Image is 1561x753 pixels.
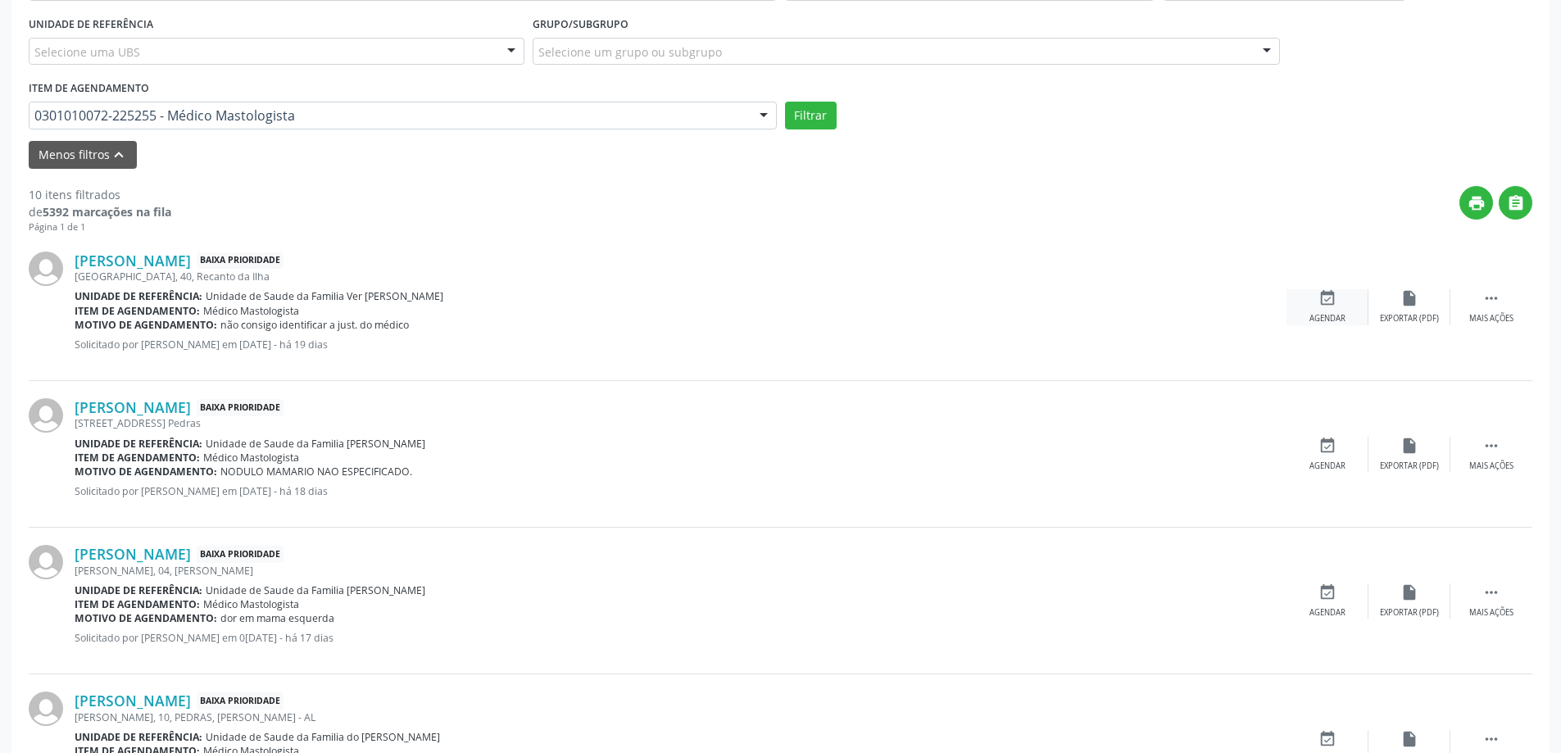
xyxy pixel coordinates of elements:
[538,43,722,61] span: Selecione um grupo ou subgrupo
[1400,437,1418,455] i: insert_drive_file
[1309,460,1345,472] div: Agendar
[1318,730,1336,748] i: event_available
[220,318,409,332] span: não consigo identificar a just. do médico
[75,451,200,465] b: Item de agendamento:
[29,220,171,234] div: Página 1 de 1
[29,141,137,170] button: Menos filtroskeyboard_arrow_up
[75,710,1286,724] div: [PERSON_NAME], 10, PEDRAS, [PERSON_NAME] - AL
[34,107,743,124] span: 0301010072-225255 - Médico Mastologista
[43,204,171,220] strong: 5392 marcações na fila
[1400,730,1418,748] i: insert_drive_file
[1469,460,1513,472] div: Mais ações
[206,289,443,303] span: Unidade de Saude da Familia Ver [PERSON_NAME]
[29,186,171,203] div: 10 itens filtrados
[75,398,191,416] a: [PERSON_NAME]
[75,465,217,479] b: Motivo de agendamento:
[1482,437,1500,455] i: 
[75,597,200,611] b: Item de agendamento:
[1469,313,1513,324] div: Mais ações
[1468,194,1486,212] i: print
[206,437,425,451] span: Unidade de Saude da Familia [PERSON_NAME]
[203,597,299,611] span: Médico Mastologista
[1499,186,1532,220] button: 
[75,416,1286,430] div: [STREET_ADDRESS] Pedras
[1400,583,1418,601] i: insert_drive_file
[220,611,334,625] span: dor em mama esquerda
[1507,194,1525,212] i: 
[75,304,200,318] b: Item de agendamento:
[203,451,299,465] span: Médico Mastologista
[75,631,1286,645] p: Solicitado por [PERSON_NAME] em 0[DATE] - há 17 dias
[29,398,63,433] img: img
[1482,583,1500,601] i: 
[75,338,1286,352] p: Solicitado por [PERSON_NAME] em [DATE] - há 19 dias
[75,583,202,597] b: Unidade de referência:
[197,399,284,416] span: Baixa Prioridade
[197,692,284,710] span: Baixa Prioridade
[34,43,140,61] span: Selecione uma UBS
[1309,313,1345,324] div: Agendar
[1469,607,1513,619] div: Mais ações
[206,583,425,597] span: Unidade de Saude da Familia [PERSON_NAME]
[75,270,1286,284] div: [GEOGRAPHIC_DATA], 40, Recanto da Ilha
[75,545,191,563] a: [PERSON_NAME]
[220,465,412,479] span: NODULO MAMARIO NAO ESPECIFICADO.
[1482,289,1500,307] i: 
[29,76,149,102] label: Item de agendamento
[1482,730,1500,748] i: 
[75,437,202,451] b: Unidade de referência:
[75,252,191,270] a: [PERSON_NAME]
[75,611,217,625] b: Motivo de agendamento:
[29,12,153,38] label: UNIDADE DE REFERÊNCIA
[1318,437,1336,455] i: event_available
[785,102,837,129] button: Filtrar
[197,252,284,270] span: Baixa Prioridade
[29,545,63,579] img: img
[75,318,217,332] b: Motivo de agendamento:
[203,304,299,318] span: Médico Mastologista
[75,484,1286,498] p: Solicitado por [PERSON_NAME] em [DATE] - há 18 dias
[533,12,628,38] label: Grupo/Subgrupo
[75,692,191,710] a: [PERSON_NAME]
[75,289,202,303] b: Unidade de referência:
[29,203,171,220] div: de
[75,564,1286,578] div: [PERSON_NAME], 04, [PERSON_NAME]
[197,546,284,563] span: Baixa Prioridade
[1318,583,1336,601] i: event_available
[206,730,440,744] span: Unidade de Saude da Familia do [PERSON_NAME]
[1380,313,1439,324] div: Exportar (PDF)
[1380,607,1439,619] div: Exportar (PDF)
[1400,289,1418,307] i: insert_drive_file
[110,146,128,164] i: keyboard_arrow_up
[1318,289,1336,307] i: event_available
[29,252,63,286] img: img
[75,730,202,744] b: Unidade de referência:
[1309,607,1345,619] div: Agendar
[1380,460,1439,472] div: Exportar (PDF)
[1459,186,1493,220] button: print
